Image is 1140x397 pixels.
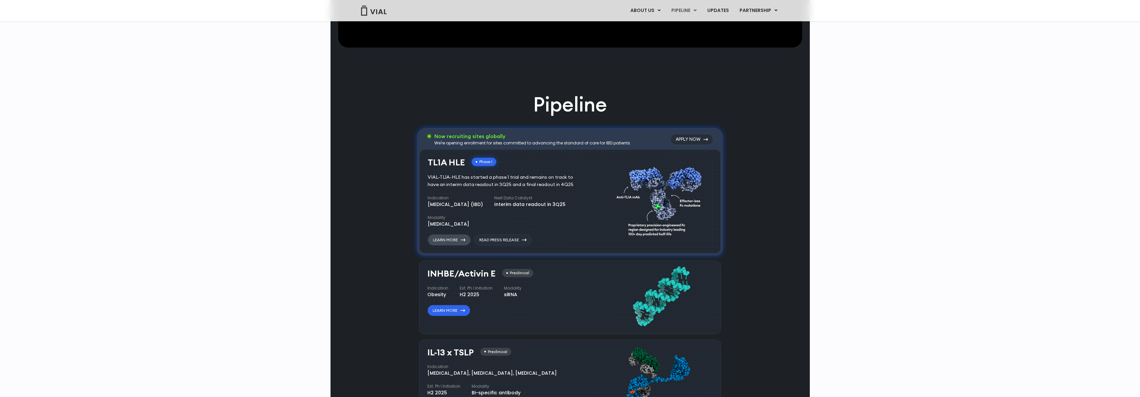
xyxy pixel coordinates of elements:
h4: Indication [428,195,483,201]
h3: INHBE/Activin E [427,269,496,279]
div: Obesity [427,291,448,298]
div: H2 2025 [460,291,493,298]
div: Phase I [472,158,496,166]
div: siRNA [504,291,522,298]
h4: Modality [428,215,469,221]
h3: TL1A HLE [428,158,465,167]
a: PIPELINEMenu Toggle [666,5,702,16]
a: Learn More [428,234,471,246]
a: UPDATES [702,5,734,16]
a: PARTNERSHIPMenu Toggle [734,5,783,16]
h4: Next Data Catalyst [494,195,566,201]
a: Apply Now [670,134,713,145]
h2: Pipeline [533,91,607,118]
div: [MEDICAL_DATA], [MEDICAL_DATA], [MEDICAL_DATA] [427,370,557,377]
div: H2 2025 [427,389,460,396]
div: Interim data readout in 3Q25 [494,201,566,208]
img: Vial Logo [360,6,387,16]
a: Learn More [427,305,470,316]
h3: IL-13 x TSLP [427,348,474,357]
div: Preclinical [502,269,533,277]
h4: Indication [427,364,557,370]
div: Preclinical [480,348,511,356]
div: Bi-specific antibody [472,389,521,396]
h4: Est. Ph I Initiation [460,285,493,291]
h4: Est. Ph I Initiation [427,383,460,389]
div: [MEDICAL_DATA] [428,221,469,228]
div: VIAL-TL1A-HLE has started a phase 1 trial and remains on track to have an interim data readout in... [428,174,583,188]
h4: Modality [472,383,521,389]
h4: Indication [427,285,448,291]
a: Read Press Release [474,234,532,246]
h3: Now recruiting sites globally [434,133,631,140]
div: We're opening enrollment for sites committed to advancing the standard of care for IBD patients. [434,140,631,146]
img: TL1A antibody diagram. [616,154,706,246]
h4: Modality [504,285,522,291]
a: ABOUT USMenu Toggle [625,5,666,16]
div: [MEDICAL_DATA] (IBD) [428,201,483,208]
